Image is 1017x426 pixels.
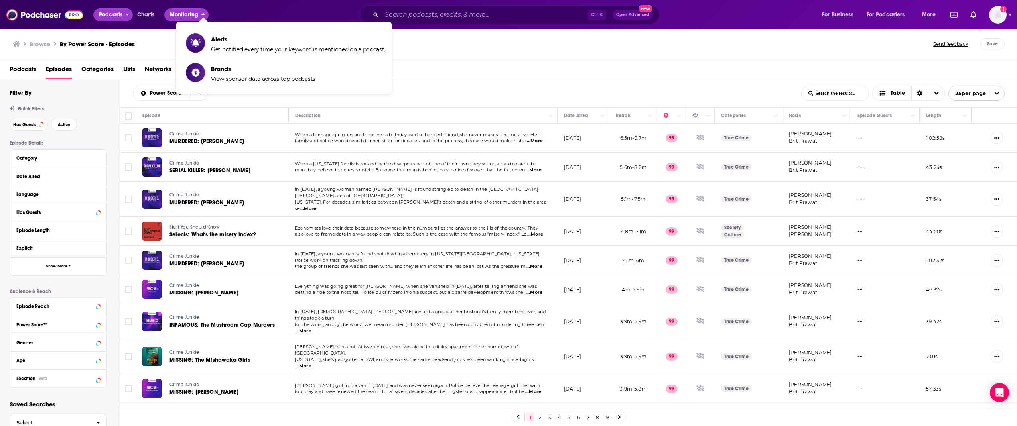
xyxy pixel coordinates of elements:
div: Episode [142,111,160,120]
button: open menu [133,90,191,96]
a: True Crime [721,135,752,141]
a: [PERSON_NAME] [789,224,832,230]
button: Show More Button [991,283,1003,296]
span: View sponsor data across top podcasts [211,75,315,82]
span: Ctrl K [587,10,606,20]
a: Crime Junkie [169,349,264,356]
td: -- [851,217,920,246]
img: Podchaser - Follow, Share and Rate Podcasts [6,7,83,22]
h3: Browse [30,40,50,48]
p: [DATE] [564,228,581,235]
span: ...More [525,389,541,395]
a: Lists [123,63,135,79]
a: MISSING: [PERSON_NAME] [169,289,264,297]
span: 4m-5.9m [622,287,644,293]
input: Search podcasts, credits, & more... [382,8,587,21]
button: Episode Reach [16,301,100,311]
div: Power Score™ [16,322,93,328]
a: Categories [81,63,114,79]
span: Table [891,90,905,96]
p: 1:02:32 s [926,257,944,264]
span: Stuff You Should Know [169,224,220,230]
button: Power Score™ [16,319,100,329]
button: Has Guests [16,207,100,217]
span: INFAMOUS: The Mushroom Cap Murders [169,322,275,328]
span: Crime Junkie [169,283,199,288]
span: family and police would search for her killer for decades, and in the process, this case would ma... [295,138,526,143]
button: Show profile menu [989,6,1007,24]
p: 99 [666,163,678,171]
div: Has Guests [692,111,704,120]
a: True Crime [721,318,752,325]
p: [DATE] [564,353,581,360]
span: the group of friends she was last seen with… and they learn another life has been lost. As the pr... [295,263,526,269]
span: Toggle select row [125,353,132,360]
span: More [922,9,936,20]
a: True Crime [721,385,752,392]
span: Crime Junkie [169,131,199,137]
span: Select [10,420,90,425]
button: Show More Button [991,161,1003,173]
a: MURDERED: [PERSON_NAME] [169,260,264,268]
a: 6 [574,412,582,422]
p: [DATE] [564,196,581,202]
button: Language [16,189,100,199]
span: ...More [527,231,543,238]
a: [PERSON_NAME] [789,314,832,320]
span: ...More [527,138,543,144]
button: Show More Button [991,225,1003,238]
span: MISSING: [PERSON_NAME] [169,389,238,395]
a: Crime Junkie [169,192,264,199]
button: Column Actions [546,111,556,121]
a: Brit Prawat [789,289,817,295]
button: open menu [861,8,916,21]
button: Column Actions [960,111,970,121]
img: User Profile [989,6,1007,24]
a: 2 [536,412,544,422]
a: Show notifications dropdown [967,8,980,22]
a: [PERSON_NAME] [789,231,832,237]
span: ...More [296,328,311,334]
h1: By Power Score - Episodes [60,40,135,48]
a: [PERSON_NAME] [789,253,832,259]
span: Power Score [150,90,184,96]
span: Toggle select row [125,134,132,141]
button: Episode Length [16,225,100,235]
span: ...More [526,167,542,173]
a: Brit Prawat [789,260,817,266]
p: 37:54 s [926,196,942,202]
td: -- [851,374,920,403]
span: Open Advanced [616,13,649,17]
td: -- [851,275,920,304]
p: 99 [666,134,678,142]
div: Episode Length [16,228,95,233]
span: For Business [822,9,853,20]
a: Charts [132,8,159,21]
span: New [639,5,653,12]
span: Show More [46,264,67,269]
a: MURDERED: [PERSON_NAME] [169,199,264,207]
div: Language [16,192,95,197]
span: [PERSON_NAME] got into a van in [DATE] and was never seen again. Police believe the teenage girl ... [295,383,540,388]
span: for the worst, and by the worst, we mean murder. [PERSON_NAME] has been convicted of murdering th... [295,322,544,327]
td: -- [851,246,920,275]
a: Crime Junkie [169,131,264,138]
span: Toggle select row [125,228,132,235]
div: Date Aired [564,111,588,120]
span: Episodes [46,63,72,79]
span: Monitoring [170,9,198,20]
span: Charts [137,9,154,20]
span: MISSING: [PERSON_NAME] [169,289,238,296]
a: MISSING: The Mishawaka Girls [169,356,264,364]
a: [PERSON_NAME] [789,381,832,387]
p: Audience & Reach [10,289,107,294]
div: Date Aired [16,174,95,179]
button: Date Aired [16,171,100,181]
span: Has Guests [13,122,36,127]
a: Brit Prawat [789,199,817,205]
button: open menu [93,8,133,21]
span: MURDERED: [PERSON_NAME] [169,138,244,145]
span: In [DATE], [DEMOGRAPHIC_DATA] [PERSON_NAME] invited a group of her husband’s family members over,... [295,309,546,321]
div: Power Score [664,111,675,120]
span: Get notified every time your keyword is mentioned on a podcast. [211,46,385,53]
